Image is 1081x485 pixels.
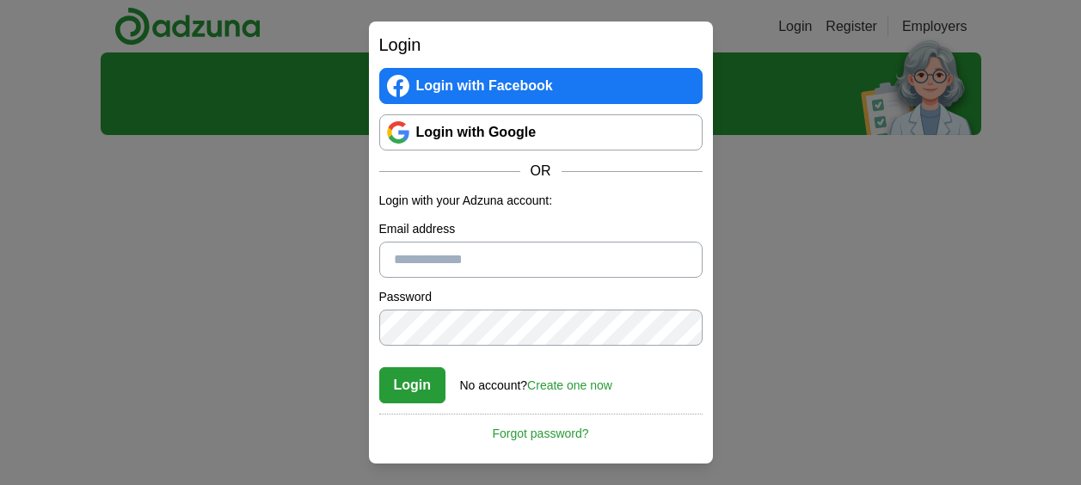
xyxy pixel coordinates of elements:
[527,378,612,392] a: Create one now
[379,114,703,150] a: Login with Google
[379,68,703,104] a: Login with Facebook
[379,288,703,306] label: Password
[379,367,446,403] button: Login
[379,32,703,58] h2: Login
[379,414,703,443] a: Forgot password?
[460,366,612,395] div: No account?
[520,161,562,181] span: OR
[379,220,703,238] label: Email address
[379,192,703,210] p: Login with your Adzuna account:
